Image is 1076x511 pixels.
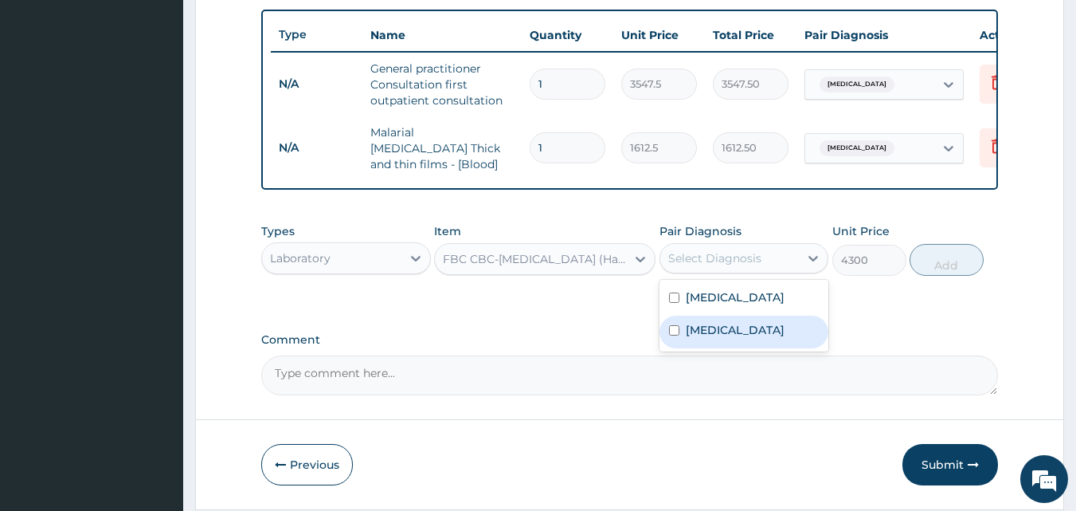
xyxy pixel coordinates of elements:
div: Select Diagnosis [668,250,761,266]
img: d_794563401_company_1708531726252_794563401 [29,80,65,120]
button: Previous [261,444,353,485]
label: Pair Diagnosis [659,223,741,239]
textarea: Type your message and hit 'Enter' [8,341,303,397]
label: Comment [261,333,999,347]
div: Laboratory [270,250,331,266]
th: Pair Diagnosis [796,19,972,51]
button: Add [910,244,984,276]
span: We're online! [92,154,220,315]
span: [MEDICAL_DATA] [820,77,894,92]
label: Types [261,225,295,238]
label: [MEDICAL_DATA] [686,289,785,305]
label: Unit Price [832,223,890,239]
div: Chat with us now [83,89,268,110]
button: Submit [902,444,998,485]
th: Quantity [522,19,613,51]
td: Malarial [MEDICAL_DATA] Thick and thin films - [Blood] [362,116,522,180]
th: Name [362,19,522,51]
th: Total Price [705,19,796,51]
td: N/A [271,69,362,99]
th: Actions [972,19,1051,51]
th: Unit Price [613,19,705,51]
label: [MEDICAL_DATA] [686,322,785,338]
span: [MEDICAL_DATA] [820,140,894,156]
label: Item [434,223,461,239]
td: General practitioner Consultation first outpatient consultation [362,53,522,116]
th: Type [271,20,362,49]
div: Minimize live chat window [261,8,299,46]
div: FBC CBC-[MEDICAL_DATA] (Haemogram) - [Blood] [443,251,628,267]
td: N/A [271,133,362,163]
